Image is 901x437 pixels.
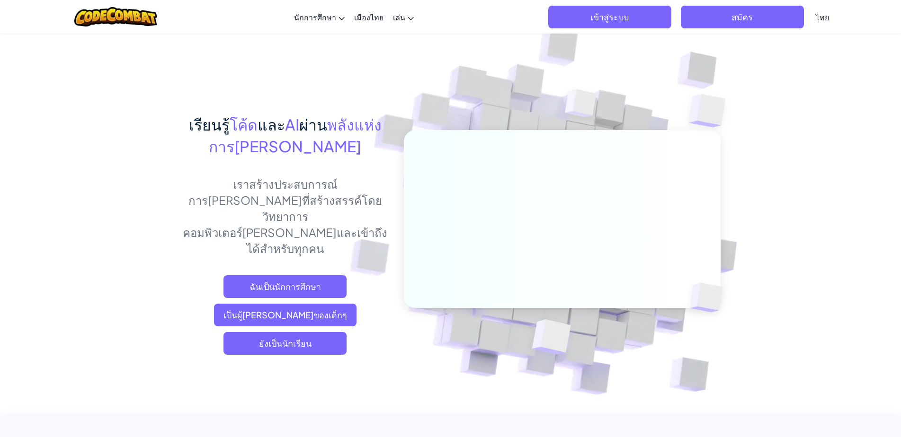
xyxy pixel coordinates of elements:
[223,332,347,355] button: ยังเป็นนักเรียน
[548,6,671,28] button: เข้าสู่ระบบ
[299,115,327,134] font: ผ่าน
[285,115,299,134] font: AI
[732,11,753,22] font: สมัคร
[259,338,312,349] font: ยังเป็นนักเรียน
[393,12,405,22] font: เล่น
[816,12,829,22] font: ไทย
[183,177,387,255] font: เราสร้างประสบการณ์การ[PERSON_NAME]ที่สร้างสรรค์โดยวิทยาการคอมพิวเตอร์[PERSON_NAME]และเข้าถึงได้สำ...
[230,115,258,134] font: โค้ด
[547,70,615,141] img: ลูกบาศก์ทับซ้อนกัน
[681,6,804,28] button: สมัคร
[223,309,347,320] font: เป็นผู้[PERSON_NAME]ของเด็กๆ
[674,263,745,332] img: ลูกบาศก์ทับซ้อนกัน
[349,4,388,30] a: เมืองไทย
[590,11,629,22] font: เข้าสู่ระบบ
[508,299,593,378] img: ลูกบาศก์ทับซ้อนกัน
[388,4,419,30] a: เล่น
[670,71,752,151] img: ลูกบาศก์ทับซ้อนกัน
[811,4,834,30] a: ไทย
[223,275,347,298] a: ฉันเป็นนักการศึกษา
[189,115,230,134] font: เรียนรู้
[74,7,157,26] img: โลโก้ CodeCombat
[214,304,357,326] a: เป็นผู้[PERSON_NAME]ของเด็กๆ
[258,115,285,134] font: และ
[289,4,349,30] a: นักการศึกษา
[354,12,384,22] font: เมืองไทย
[250,281,321,292] font: ฉันเป็นนักการศึกษา
[294,12,336,22] font: นักการศึกษา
